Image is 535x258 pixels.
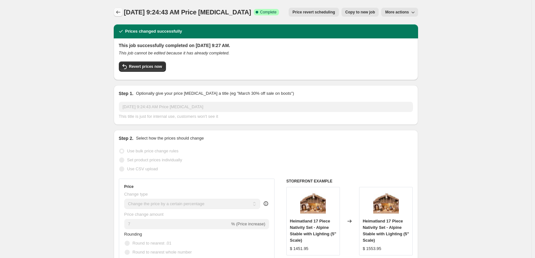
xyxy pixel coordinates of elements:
button: Price revert scheduling [289,8,339,17]
div: $ 1451.95 [290,246,309,252]
i: This job cannot be edited because it has already completed. [119,51,230,55]
input: 30% off holiday sale [119,102,413,112]
div: $ 1553.95 [363,246,381,252]
span: Heimatland 17 Piece Nativity Set - Alpine Stable with Lighting (5" Scale) [290,219,336,243]
h6: STOREFRONT EXAMPLE [286,179,413,184]
span: Use CSV upload [127,166,158,171]
h2: Step 1. [119,90,134,97]
span: Rounding [124,232,142,237]
h2: Prices changed successfully [125,28,182,35]
span: Copy to new job [345,10,375,15]
span: This title is just for internal use, customers won't see it [119,114,218,119]
img: Heimatland-17-Piece-Set-HE-784654_80x.jpg [300,190,326,216]
button: More actions [381,8,418,17]
span: Change type [124,192,148,197]
span: Price revert scheduling [292,10,335,15]
span: % (Price increase) [231,222,265,226]
h3: Price [124,184,134,189]
p: Optionally give your price [MEDICAL_DATA] a title (eg "March 30% off sale on boots") [136,90,294,97]
span: Round to nearest whole number [133,250,192,254]
span: Complete [260,10,276,15]
span: Set product prices individually [127,157,182,162]
button: Copy to new job [342,8,379,17]
button: Price change jobs [114,8,123,17]
div: help [263,200,269,207]
span: Use bulk price change rules [127,149,178,153]
p: Select how the prices should change [136,135,204,141]
img: Heimatland-17-Piece-Set-HE-784654_80x.jpg [373,190,399,216]
h2: This job successfully completed on [DATE] 9:27 AM. [119,42,413,49]
span: Price change amount [124,212,164,217]
span: More actions [385,10,409,15]
span: [DATE] 9:24:43 AM Price [MEDICAL_DATA] [124,9,251,16]
span: Round to nearest .01 [133,241,171,246]
input: -15 [124,219,230,229]
span: Heimatland 17 Piece Nativity Set - Alpine Stable with Lighting (5" Scale) [363,219,409,243]
h2: Step 2. [119,135,134,141]
span: Revert prices now [129,64,162,69]
button: Revert prices now [119,61,166,72]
